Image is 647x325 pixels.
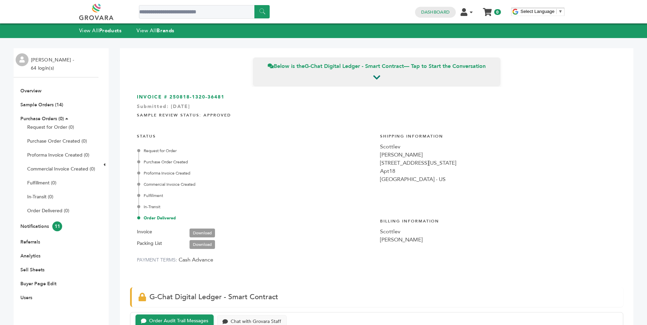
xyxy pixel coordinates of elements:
div: Apt18 [380,167,616,175]
label: Packing List [137,239,162,248]
div: Proforma Invoice Created [139,170,373,176]
a: Referrals [20,239,40,245]
a: View AllBrands [137,27,175,34]
span: Cash Advance [179,256,213,264]
div: In-Transit [139,204,373,210]
a: Buyer Page Edit [20,281,56,287]
span: ▼ [558,9,563,14]
div: Scottlev [380,228,616,236]
a: Notifications11 [20,223,62,230]
div: Fulfillment [139,193,373,199]
a: Purchase Orders (0) [20,115,64,122]
label: PAYMENT TERMS: [137,257,177,263]
a: Dashboard [421,9,450,15]
a: Proforma Invoice Created (0) [27,152,89,158]
span: 0 [494,9,501,15]
h4: Billing Information [380,213,616,228]
div: Request for Order [139,148,373,154]
strong: Products [99,27,122,34]
img: profile.png [16,53,29,66]
div: [GEOGRAPHIC_DATA] - US [380,175,616,183]
h4: Sample Review Status: Approved [137,107,616,122]
a: Request for Order (0) [27,124,74,130]
a: Download [190,240,215,249]
span: Below is the — Tap to Start the Conversation [268,62,486,70]
div: [PERSON_NAME] [380,151,616,159]
div: Purchase Order Created [139,159,373,165]
a: Sell Sheets [20,267,44,273]
span: G-Chat Digital Ledger - Smart Contract [149,292,278,302]
strong: G-Chat Digital Ledger - Smart Contract [305,62,404,70]
a: Fulfillment (0) [27,180,56,186]
a: Download [190,229,215,237]
h4: Shipping Information [380,128,616,143]
h3: INVOICE # 250818-1320-36481 [137,94,616,101]
span: 11 [52,221,62,231]
strong: Brands [157,27,174,34]
a: Purchase Order Created (0) [27,138,87,144]
span: Select Language [521,9,555,14]
div: Scottlev [380,143,616,151]
div: Submitted: [DATE] [137,103,616,113]
a: Commercial Invoice Created (0) [27,166,95,172]
div: Order Audit Trail Messages [149,318,208,324]
label: Invoice [137,228,152,236]
a: Overview [20,88,41,94]
a: Sample Orders (14) [20,102,63,108]
a: Users [20,294,32,301]
a: Select Language​ [521,9,563,14]
div: Commercial Invoice Created [139,181,373,187]
div: Order Delivered [139,215,373,221]
input: Search a product or brand... [139,5,270,19]
a: Analytics [20,253,40,259]
div: [STREET_ADDRESS][US_STATE] [380,159,616,167]
a: In-Transit (0) [27,194,53,200]
div: [PERSON_NAME] [380,236,616,244]
a: My Cart [483,6,491,13]
h4: STATUS [137,128,373,143]
div: Chat with Grovara Staff [231,319,281,325]
a: View AllProducts [79,27,122,34]
li: [PERSON_NAME] - 64 login(s) [31,56,76,72]
a: Order Delivered (0) [27,207,69,214]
